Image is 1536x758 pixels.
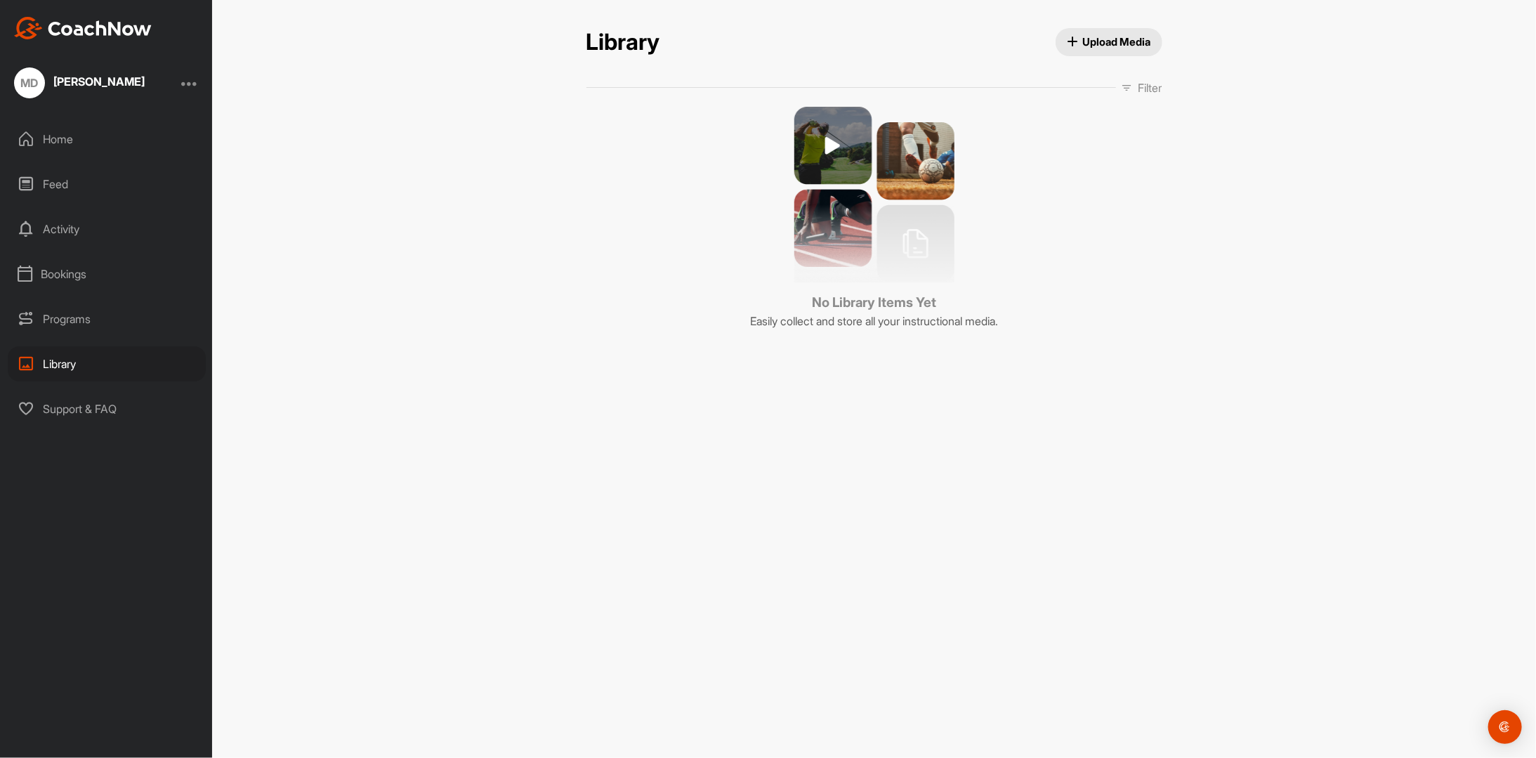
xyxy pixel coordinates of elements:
[8,346,206,381] div: Library
[8,301,206,336] div: Programs
[1067,34,1151,49] span: Upload Media
[586,29,660,56] h2: Library
[8,211,206,247] div: Activity
[750,293,998,313] h3: No Library Items Yet
[8,391,206,426] div: Support & FAQ
[53,76,145,87] div: [PERSON_NAME]
[8,256,206,292] div: Bookings
[14,17,152,39] img: CoachNow
[8,166,206,202] div: Feed
[8,122,206,157] div: Home
[794,107,954,282] img: no media
[1056,28,1162,56] button: Upload Media
[1138,79,1162,96] p: Filter
[14,67,45,98] div: MD
[750,313,998,329] p: Easily collect and store all your instructional media.
[1488,710,1522,744] div: Open Intercom Messenger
